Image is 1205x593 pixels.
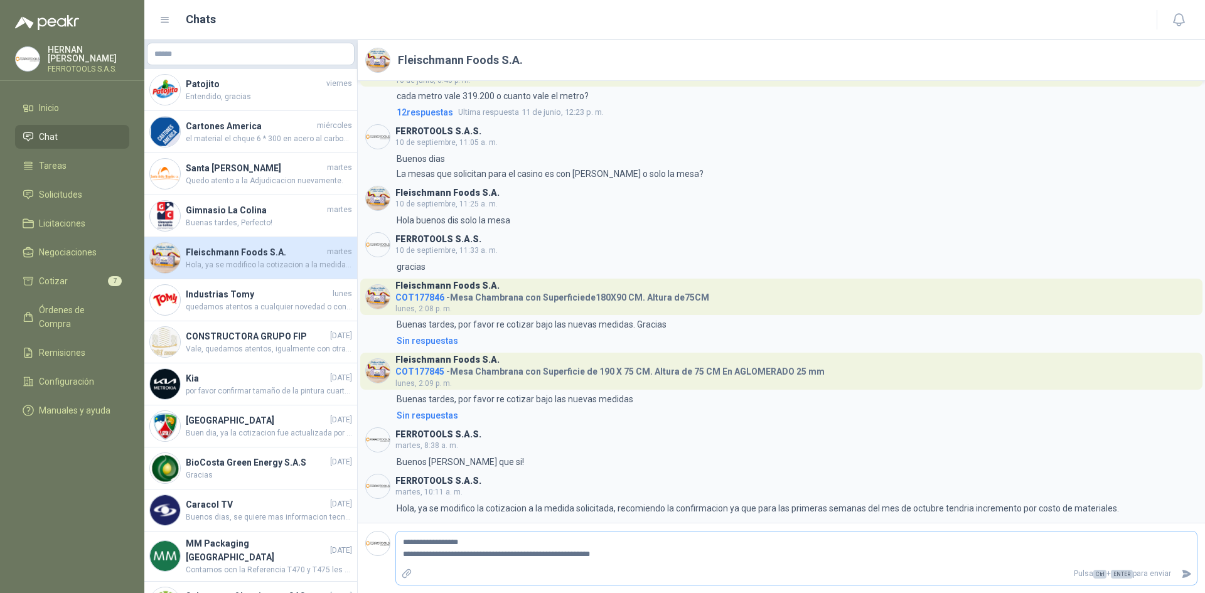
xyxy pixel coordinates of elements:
div: Sin respuestas [397,334,458,348]
a: Company LogoKia[DATE]por favor confirmar tamaño de la pintura cuartos o galon [144,363,357,405]
span: Tareas [39,159,67,173]
span: Buenos dias, se quiere mas informacion tecnica (capacidad, caudal, temperaturas, etc) para enviar... [186,511,352,523]
a: 12respuestasUltima respuesta11 de junio, 12:23 p. m. [394,105,1197,119]
p: HERNAN [PERSON_NAME] [48,45,129,63]
p: FERROTOOLS S.A.S. [48,65,129,73]
span: 10 de septiembre, 11:05 a. m. [395,138,498,147]
a: Company Logo[GEOGRAPHIC_DATA][DATE]Buen dia, ya la cotizacion fue actualizada por el TV de 60 Pul... [144,405,357,447]
span: [DATE] [330,330,352,342]
span: Contamos ocn la Referencia T470 y T475 les sirve? [186,564,352,576]
h3: Fleischmann Foods S.A. [395,356,500,363]
img: Company Logo [150,117,180,147]
a: Company LogoMM Packaging [GEOGRAPHIC_DATA][DATE]Contamos ocn la Referencia T470 y T475 les sirve? [144,532,357,582]
span: Entendido, gracias [186,91,352,103]
img: Company Logo [366,233,390,257]
span: 10 de septiembre, 11:33 a. m. [395,246,498,255]
span: Chat [39,130,58,144]
img: Company Logo [150,201,180,231]
h4: Cartones America [186,119,314,133]
span: el material el chque 6 * 300 en acero al carbon o acero inox. si es para un reemplazo por favor e... [186,133,352,145]
a: Configuración [15,370,129,393]
img: Company Logo [366,474,390,498]
h3: Fleischmann Foods S.A. [395,282,500,289]
span: [DATE] [330,545,352,557]
a: Tareas [15,154,129,178]
a: Company LogoPatojitoviernesEntendido, gracias [144,69,357,111]
img: Company Logo [150,327,180,357]
span: Gracias [186,469,352,481]
span: [DATE] [330,498,352,510]
span: Órdenes de Compra [39,303,117,331]
a: Company LogoIndustrias Tomylunesquedamos atentos a cualquier novedad o consulta [144,279,357,321]
div: Sin respuestas [397,409,458,422]
h2: Fleischmann Foods S.A. [398,51,523,69]
p: Pulsa + para enviar [417,563,1177,585]
p: Buenas tardes, por favor re cotizar bajo las nuevas medidas [397,392,633,406]
img: Company Logo [366,285,390,309]
span: Hola, ya se modifico la cotizacion a la medida solicitada, recomiendo la confirmacion ya que para... [186,259,352,271]
span: [DATE] [330,372,352,384]
h3: FERROTOOLS S.A.S. [395,128,481,135]
h3: FERROTOOLS S.A.S. [395,431,481,438]
span: 7 [108,276,122,286]
a: Negociaciones [15,240,129,264]
img: Company Logo [150,453,180,483]
h4: [GEOGRAPHIC_DATA] [186,414,328,427]
span: martes [327,246,352,258]
span: Inicio [39,101,59,115]
a: Chat [15,125,129,149]
a: Inicio [15,96,129,120]
img: Company Logo [150,369,180,399]
span: lunes, 2:08 p. m. [395,304,452,313]
span: martes, 8:38 a. m. [395,441,458,450]
h4: Caracol TV [186,498,328,511]
span: martes, 10:11 a. m. [395,488,463,496]
span: Configuración [39,375,94,388]
label: Adjuntar archivos [396,563,417,585]
span: [DATE] [330,414,352,426]
img: Company Logo [366,186,390,210]
span: 12 respuesta s [397,105,453,119]
h4: - Mesa Chambrana con Superficie de 190 X 75 CM. Altura de 75 CM En AGLOMERADO 25 mm [395,363,825,375]
p: Buenos dias [397,152,445,166]
h4: MM Packaging [GEOGRAPHIC_DATA] [186,537,328,564]
span: Manuales y ayuda [39,403,110,417]
p: Buenos [PERSON_NAME] que si! [397,455,524,469]
img: Company Logo [150,243,180,273]
span: quedamos atentos a cualquier novedad o consulta [186,301,352,313]
img: Company Logo [150,75,180,105]
img: Company Logo [150,411,180,441]
h4: Santa [PERSON_NAME] [186,161,324,175]
p: Hola, ya se modifico la cotizacion a la medida solicitada, recomiendo la confirmacion ya que para... [397,501,1119,515]
span: COT177846 [395,292,444,302]
img: Company Logo [16,47,40,71]
a: Sin respuestas [394,409,1197,422]
img: Company Logo [150,159,180,189]
span: Solicitudes [39,188,82,201]
p: gracias [397,260,426,274]
a: Licitaciones [15,211,129,235]
a: Remisiones [15,341,129,365]
span: 10 de junio, 8:46 p. m. [395,76,471,85]
a: Company LogoGimnasio La ColinamartesBuenas tardes, Perfecto! [144,195,357,237]
a: Company LogoSanta [PERSON_NAME]martesQuedo atento a la Adjudicacion nuevamente. [144,153,357,195]
span: [DATE] [330,456,352,468]
span: lunes [333,288,352,300]
h3: FERROTOOLS S.A.S. [395,236,481,243]
span: Negociaciones [39,245,97,259]
span: Buenas tardes, Perfecto! [186,217,352,229]
span: lunes, 2:09 p. m. [395,379,452,388]
span: martes [327,204,352,216]
a: Cotizar7 [15,269,129,293]
img: Company Logo [366,532,390,555]
span: Quedo atento a la Adjudicacion nuevamente. [186,175,352,187]
a: Company LogoBioCosta Green Energy S.A.S[DATE]Gracias [144,447,357,489]
h4: Gimnasio La Colina [186,203,324,217]
span: viernes [326,78,352,90]
img: Company Logo [366,48,390,72]
span: 11 de junio, 12:23 p. m. [458,106,604,119]
a: Sin respuestas [394,334,1197,348]
span: ENTER [1111,570,1133,579]
a: Company LogoFleischmann Foods S.A.martesHola, ya se modifico la cotizacion a la medida solicitada... [144,237,357,279]
span: Ctrl [1093,570,1106,579]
